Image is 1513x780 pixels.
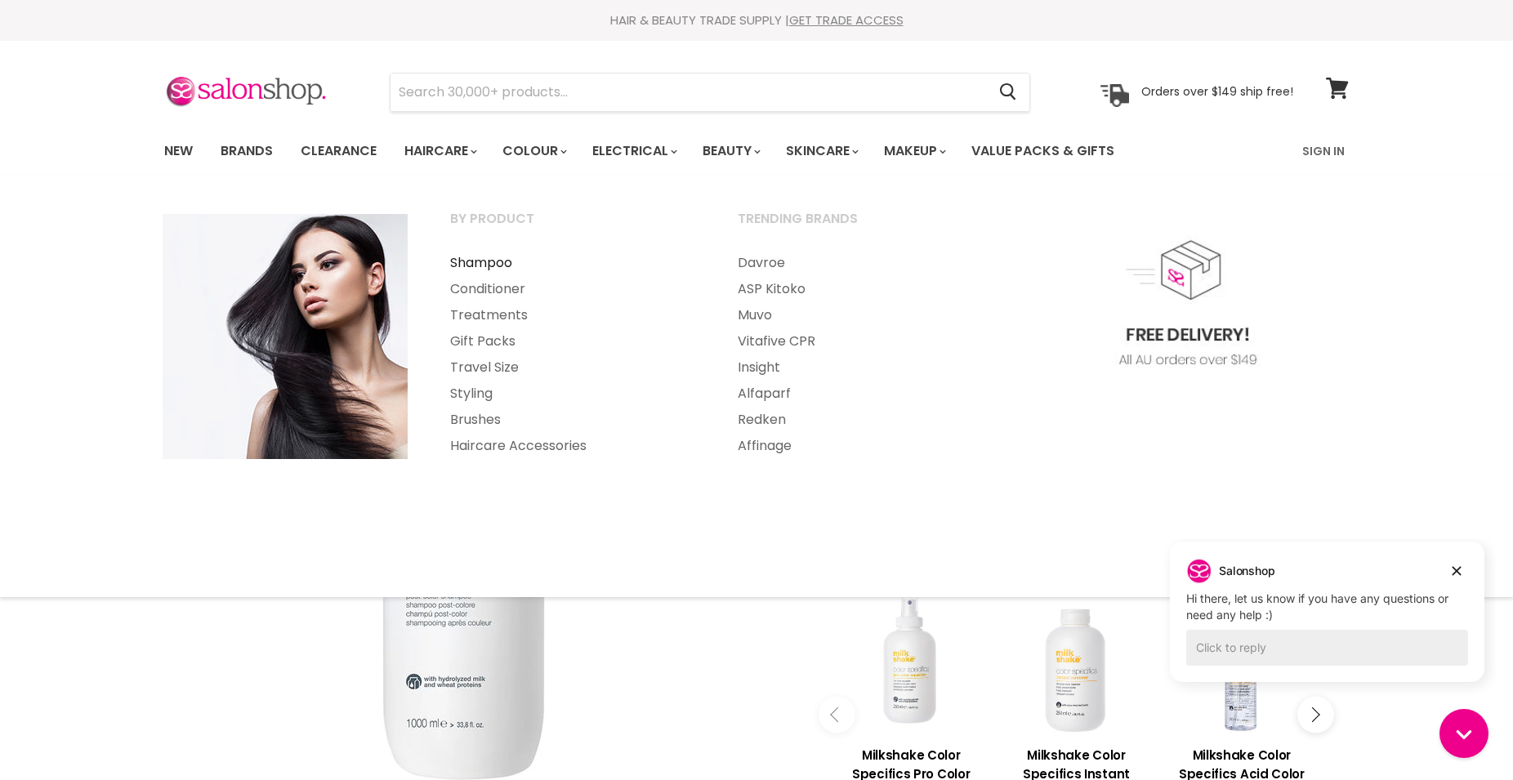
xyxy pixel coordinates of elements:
a: Affinage [717,433,1002,459]
a: Insight [717,354,1002,381]
a: New [152,134,205,168]
a: Brands [208,134,285,168]
iframe: Gorgias live chat messenger [1431,703,1497,764]
a: Sign In [1292,134,1355,168]
input: Search [391,74,986,111]
a: Beauty [690,134,770,168]
a: Vitafive CPR [717,328,1002,354]
a: Value Packs & Gifts [959,134,1127,168]
button: Search [986,74,1029,111]
a: Brushes [430,407,714,433]
a: Travel Size [430,354,714,381]
p: Orders over $149 ship free! [1141,84,1293,99]
form: Product [390,73,1030,112]
a: Conditioner [430,276,714,302]
a: Clearance [288,134,389,168]
a: GET TRADE ACCESS [789,11,904,29]
a: Colour [490,134,577,168]
ul: Main menu [430,250,714,459]
a: Skincare [774,134,868,168]
a: ASP Kitoko [717,276,1002,302]
a: Davroe [717,250,1002,276]
nav: Main [144,127,1369,175]
ul: Main menu [152,127,1210,175]
a: Alfaparf [717,381,1002,407]
ul: Main menu [717,250,1002,459]
a: Redken [717,407,1002,433]
a: Electrical [580,134,687,168]
a: Haircare Accessories [430,433,714,459]
a: Treatments [430,302,714,328]
a: Styling [430,381,714,407]
a: Trending Brands [717,206,1002,247]
iframe: Gorgias live chat campaigns [1158,539,1497,706]
a: Shampoo [430,250,714,276]
a: Muvo [717,302,1002,328]
a: Haircare [392,134,487,168]
div: HAIR & BEAUTY TRADE SUPPLY | [144,12,1369,29]
a: Gift Packs [430,328,714,354]
a: By Product [430,206,714,247]
a: Makeup [872,134,956,168]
